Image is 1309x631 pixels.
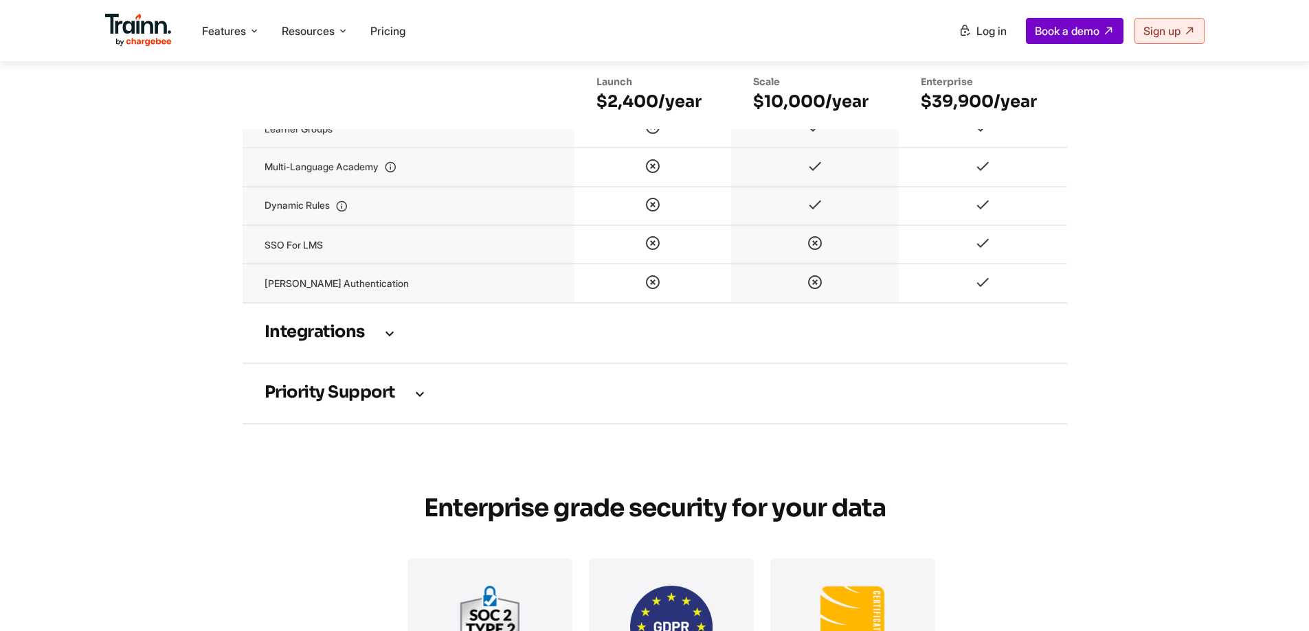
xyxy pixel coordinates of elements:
[1035,24,1099,38] span: Book a demo
[1134,18,1205,44] a: Sign up
[1143,24,1181,38] span: Sign up
[265,325,1045,341] h3: Integrations
[753,76,780,88] span: Scale
[921,91,1045,113] h6: $39,900/year
[265,386,1045,401] h3: Priority support
[976,24,1007,38] span: Log in
[243,225,574,264] td: SSO for LMS
[921,76,973,88] span: Enterprise
[105,14,172,47] img: Trainn Logo
[282,23,335,38] span: Resources
[243,148,574,186] td: Multi-language Academy
[243,187,574,225] td: Dynamic rules
[1240,565,1309,631] iframe: Chat Widget
[202,23,246,38] span: Features
[1026,18,1123,44] a: Book a demo
[596,91,709,113] h6: $2,400/year
[370,24,405,38] a: Pricing
[753,91,877,113] h6: $10,000/year
[950,19,1015,43] a: Log in
[596,76,632,88] span: Launch
[243,264,574,302] td: [PERSON_NAME] authentication
[407,486,902,531] h2: Enterprise grade security for your data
